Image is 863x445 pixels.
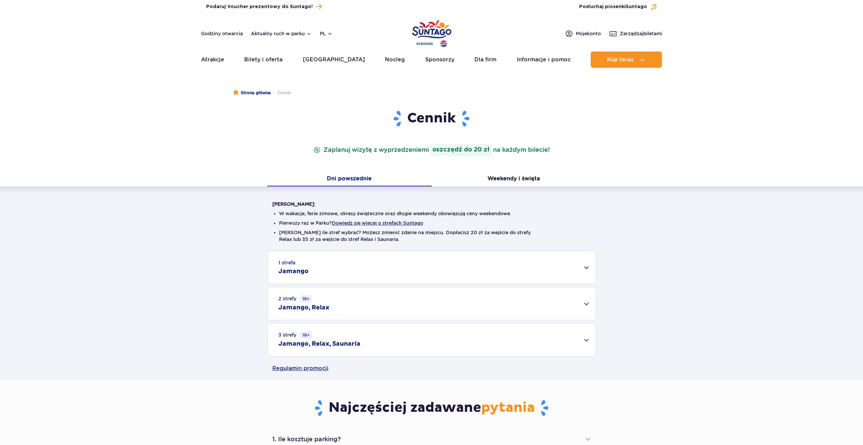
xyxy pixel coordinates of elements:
p: Zaplanuj wizytę z wyprzedzeniem na każdym bilecie! [312,144,551,156]
a: [GEOGRAPHIC_DATA] [303,52,365,68]
button: Dowiedz się więcej o strefach Suntago [332,220,423,226]
a: Sponsorzy [425,52,454,68]
button: Kup teraz [591,52,662,68]
span: pytania [481,399,535,416]
button: Posłuchaj piosenkiSuntago [579,3,657,10]
h1: Cennik [272,110,591,127]
h2: Jamango, Relax [278,304,329,312]
h2: Jamango [278,267,309,276]
a: Bilety i oferta [244,52,282,68]
a: Park of Poland [412,17,451,48]
a: Podaruj Voucher prezentowy do Suntago! [206,2,322,11]
small: 2 strefy [278,295,312,302]
strong: [PERSON_NAME]: [272,201,315,207]
a: Atrakcje [201,52,224,68]
span: Moje konto [576,30,601,37]
a: Godziny otwarcia [201,30,243,37]
span: Posłuchaj piosenki [579,3,647,10]
small: 16+ [300,295,312,302]
a: Zarządzajbiletami [609,29,662,38]
button: pl [320,30,333,37]
span: Zarządzaj biletami [620,30,662,37]
h2: Jamango, Relax, Saunaria [278,340,360,348]
small: 3 strefy [278,331,312,339]
li: Pierwszy raz w Parku? [279,220,584,226]
span: Podaruj Voucher prezentowy do Suntago! [206,3,313,10]
button: Weekendy i święta [432,172,596,186]
li: W wakacje, ferie zimowe, okresy świąteczne oraz długie weekendy obowiązują ceny weekendowe. [279,210,584,217]
button: Dni powszednie [267,172,432,186]
small: 16+ [300,331,312,339]
small: 1 strefa [278,259,295,266]
strong: oszczędź do 20 zł [430,144,492,156]
a: Nocleg [385,52,405,68]
span: Kup teraz [607,57,634,63]
h3: Najczęściej zadawane [272,399,591,417]
li: Cennik [271,89,291,96]
a: Dla firm [474,52,496,68]
a: Informacje i pomoc [517,52,571,68]
li: [PERSON_NAME] ile stref wybrać? Możesz zmienić zdanie na miejscu. Dopłacisz 20 zł za wejście do s... [279,229,584,243]
button: Aktualny ruch w parku [251,31,312,36]
a: Regulamin promocji [272,357,591,380]
a: Mojekonto [565,29,601,38]
span: Suntago [626,4,647,9]
a: Strona główna [233,89,271,96]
